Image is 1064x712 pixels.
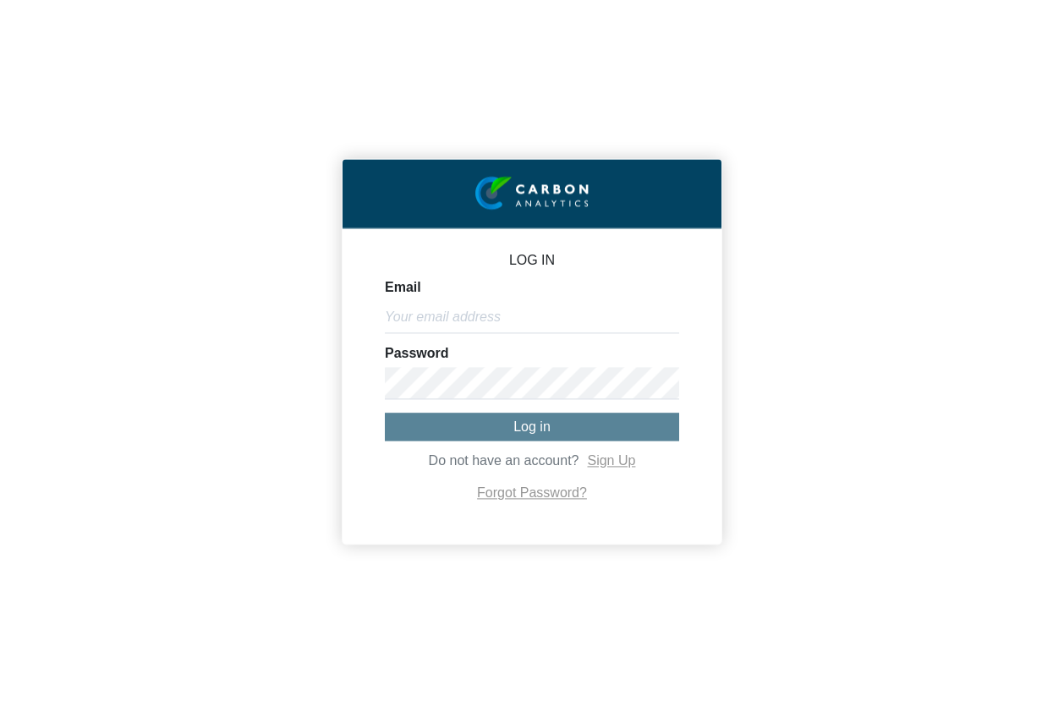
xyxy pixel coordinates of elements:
[385,301,679,333] input: Your email address
[429,454,579,468] span: Do not have an account?
[385,281,421,294] label: Email
[385,347,449,360] label: Password
[385,413,679,441] button: Log in
[477,486,587,501] a: Forgot Password?
[587,454,635,468] a: Sign Up
[513,419,551,434] span: Log in
[385,254,679,267] p: LOG IN
[475,176,589,211] img: insight-logo-2.png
